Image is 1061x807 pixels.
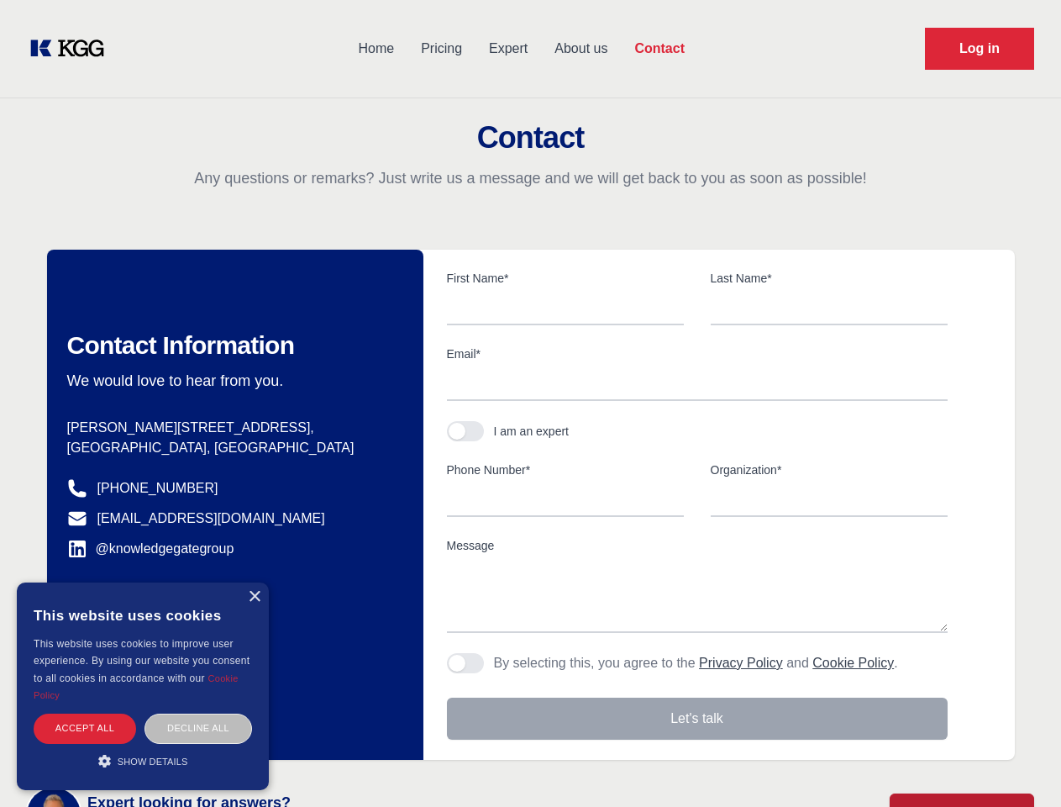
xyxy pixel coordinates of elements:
[407,27,475,71] a: Pricing
[925,28,1034,70] a: Request Demo
[67,539,234,559] a: @knowledgegategroup
[711,462,948,478] label: Organization*
[447,537,948,554] label: Message
[699,656,783,670] a: Privacy Policy
[34,752,252,769] div: Show details
[812,656,894,670] a: Cookie Policy
[447,270,684,287] label: First Name*
[27,35,118,62] a: KOL Knowledge Platform: Talk to Key External Experts (KEE)
[34,673,239,700] a: Cookie Policy
[447,698,948,740] button: Let's talk
[621,27,698,71] a: Contact
[67,438,397,458] p: [GEOGRAPHIC_DATA], [GEOGRAPHIC_DATA]
[447,345,948,362] label: Email*
[20,121,1041,155] h2: Contact
[97,478,218,498] a: [PHONE_NUMBER]
[494,653,898,673] p: By selecting this, you agree to the and .
[34,638,249,684] span: This website uses cookies to improve user experience. By using our website you consent to all coo...
[541,27,621,71] a: About us
[248,591,260,604] div: Close
[34,714,136,743] div: Accept all
[34,595,252,636] div: This website uses cookies
[67,330,397,361] h2: Contact Information
[494,423,570,440] div: I am an expert
[344,27,407,71] a: Home
[447,462,684,478] label: Phone Number*
[144,714,252,743] div: Decline all
[20,168,1041,188] p: Any questions or remarks? Just write us a message and we will get back to you as soon as possible!
[475,27,541,71] a: Expert
[67,418,397,438] p: [PERSON_NAME][STREET_ADDRESS],
[977,726,1061,807] iframe: Chat Widget
[67,371,397,391] p: We would love to hear from you.
[118,757,188,767] span: Show details
[711,270,948,287] label: Last Name*
[97,509,325,529] a: [EMAIL_ADDRESS][DOMAIN_NAME]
